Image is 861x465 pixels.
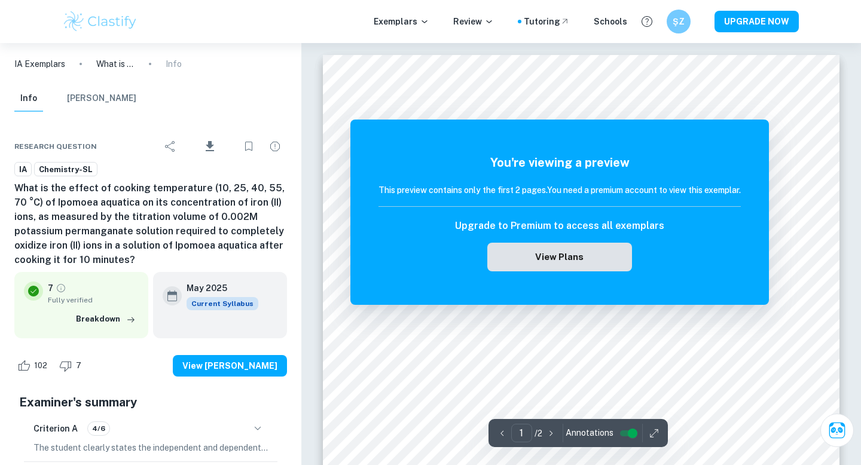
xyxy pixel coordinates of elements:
p: / 2 [535,427,542,440]
a: Schools [594,15,627,28]
span: 102 [28,360,54,372]
button: [PERSON_NAME] [67,85,136,112]
p: What is the effect of cooking temperature (10, 25, 40, 55, 70 °C) of Ipomoea aquatica on its conc... [96,57,135,71]
img: Clastify logo [62,10,138,33]
a: Grade fully verified [56,283,66,293]
h5: You're viewing a preview [378,154,741,172]
a: IA [14,162,32,177]
h6: What is the effect of cooking temperature (10, 25, 40, 55, 70 °C) of Ipomoea aquatica on its conc... [14,181,287,267]
span: 7 [69,360,88,372]
div: Dislike [56,356,88,375]
h6: May 2025 [187,282,249,295]
button: View [PERSON_NAME] [173,355,287,377]
h6: Criterion A [33,422,78,435]
p: Info [166,57,182,71]
div: Download [185,131,234,162]
span: Current Syllabus [187,297,258,310]
div: Share [158,134,182,158]
span: Research question [14,141,97,152]
span: Annotations [566,427,613,439]
span: Fully verified [48,295,139,305]
button: Help and Feedback [637,11,657,32]
h5: Examiner's summary [19,393,282,411]
h6: ŞZ [672,15,686,28]
button: View Plans [487,243,632,271]
p: The student clearly states the independent and dependent variables in the research question, howe... [33,441,268,454]
a: Chemistry-SL [34,162,97,177]
button: Breakdown [73,310,139,328]
p: Exemplars [374,15,429,28]
button: Ask Clai [820,414,854,447]
span: Chemistry-SL [35,164,97,176]
div: Like [14,356,54,375]
a: Tutoring [524,15,570,28]
a: IA Exemplars [14,57,65,71]
button: UPGRADE NOW [715,11,799,32]
span: IA [15,164,31,176]
button: Info [14,85,43,112]
div: Report issue [263,134,287,158]
span: 4/6 [88,423,109,434]
p: 7 [48,282,53,295]
h6: Upgrade to Premium to access all exemplars [455,219,664,233]
div: This exemplar is based on the current syllabus. Feel free to refer to it for inspiration/ideas wh... [187,297,258,310]
button: ŞZ [667,10,691,33]
div: Bookmark [237,134,261,158]
h6: This preview contains only the first 2 pages. You need a premium account to view this exemplar. [378,183,741,197]
p: Review [453,15,494,28]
